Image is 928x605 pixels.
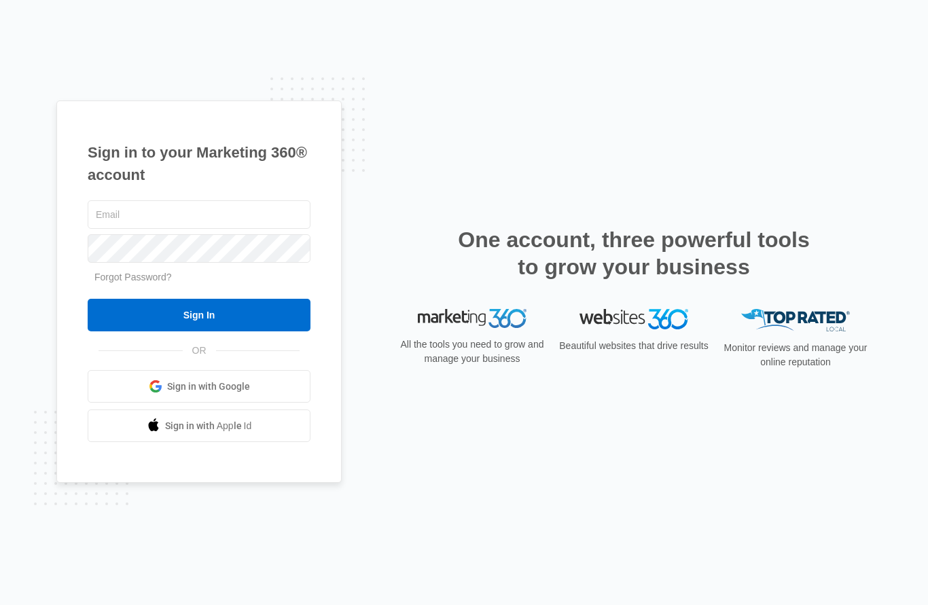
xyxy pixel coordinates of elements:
a: Sign in with Apple Id [88,409,310,442]
img: Top Rated Local [741,309,850,331]
input: Email [88,200,310,229]
a: Sign in with Google [88,370,310,403]
h1: Sign in to your Marketing 360® account [88,141,310,186]
a: Forgot Password? [94,272,172,282]
h2: One account, three powerful tools to grow your business [454,226,814,280]
img: Websites 360 [579,309,688,329]
span: Sign in with Apple Id [165,419,252,433]
p: All the tools you need to grow and manage your business [396,337,548,366]
p: Monitor reviews and manage your online reputation [719,341,872,369]
span: Sign in with Google [167,380,250,394]
input: Sign In [88,299,310,331]
span: OR [183,344,216,358]
p: Beautiful websites that drive results [558,339,710,353]
img: Marketing 360 [418,309,527,328]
